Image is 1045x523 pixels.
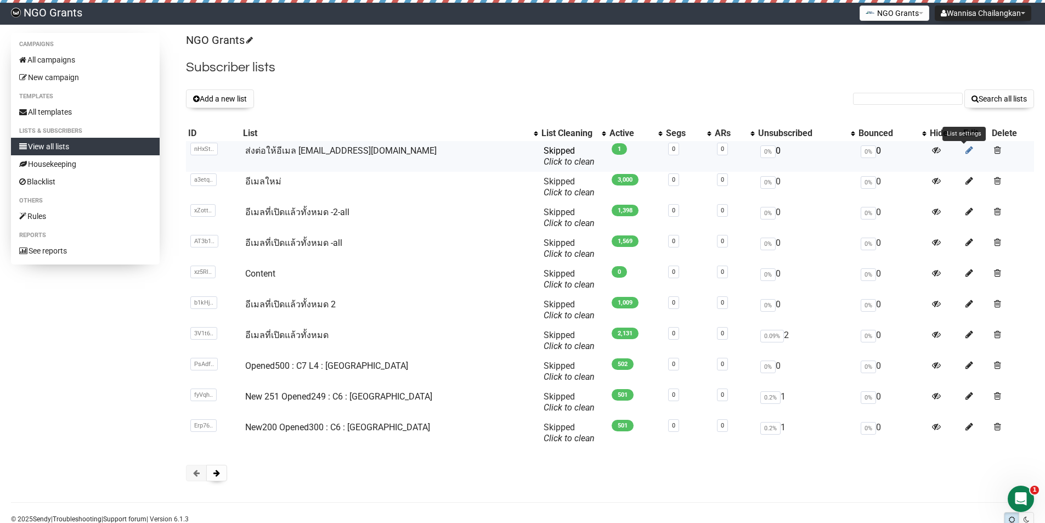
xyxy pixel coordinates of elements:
th: Active: No sort applied, activate to apply an ascending sort [607,126,664,141]
img: 2.png [866,8,874,17]
span: 1,009 [612,297,639,308]
a: 0 [721,268,724,275]
span: 0% [760,145,776,158]
span: 0% [861,145,876,158]
button: Wannisa Chailangkan [935,5,1031,21]
a: Click to clean [544,218,595,228]
a: 0 [672,238,675,245]
span: 0% [861,238,876,250]
a: 0 [721,299,724,306]
td: 1 [756,418,856,448]
span: 3,000 [612,174,639,185]
a: อีเมลใหม่ [245,176,281,187]
th: List: No sort applied, activate to apply an ascending sort [241,126,539,141]
span: 502 [612,358,634,370]
span: 0% [760,268,776,281]
span: Skipped [544,268,595,290]
a: 0 [672,176,675,183]
div: Segs [666,128,702,139]
a: 0 [672,391,675,398]
div: List Cleaning [541,128,596,139]
span: a3etq.. [190,173,217,186]
td: 0 [856,418,928,448]
td: 0 [856,233,928,264]
span: Erp76.. [190,419,217,432]
span: 1,398 [612,205,639,216]
button: Add a new list [186,89,254,108]
a: อีเมลที่เปิดแล้วทั้งหมด -all [245,238,342,248]
a: Click to clean [544,372,595,382]
a: อีเมลที่เปิดแล้วทั้งหมด [245,330,329,340]
th: Hide: No sort applied, sorting is disabled [928,126,961,141]
td: 0 [856,172,928,203]
span: nHxSt.. [190,143,218,155]
a: All campaigns [11,51,160,69]
td: 0 [856,264,928,295]
span: 0% [760,299,776,312]
span: b1kHj.. [190,296,217,309]
span: 0% [861,176,876,189]
span: 1 [612,143,627,155]
td: 0 [856,295,928,325]
img: 17080ac3efa689857045ce3784bc614b [11,8,21,18]
td: 0 [756,264,856,295]
a: Click to clean [544,249,595,259]
a: 0 [721,145,724,153]
a: 0 [672,330,675,337]
div: List [243,128,528,139]
span: Skipped [544,391,595,413]
span: 0.2% [760,422,781,435]
a: Click to clean [544,310,595,320]
span: 2,131 [612,328,639,339]
h2: Subscriber lists [186,58,1034,77]
th: Bounced: No sort applied, activate to apply an ascending sort [856,126,928,141]
a: 0 [672,361,675,368]
td: 0 [856,325,928,356]
a: Sendy [33,515,51,523]
span: Skipped [544,422,595,443]
td: 0 [856,387,928,418]
span: PsAdf.. [190,358,218,370]
div: ARs [715,128,745,139]
span: Skipped [544,238,595,259]
th: ARs: No sort applied, activate to apply an ascending sort [713,126,756,141]
a: All templates [11,103,160,121]
li: Campaigns [11,38,160,51]
span: fyVqh.. [190,389,217,401]
a: Troubleshooting [53,515,101,523]
td: 2 [756,325,856,356]
span: Skipped [544,176,595,198]
span: 3V1t6.. [190,327,217,340]
span: 0% [760,238,776,250]
span: 0% [861,299,876,312]
button: Search all lists [964,89,1034,108]
li: Others [11,194,160,207]
div: List settings [942,127,986,141]
span: xz5Rl.. [190,266,216,278]
a: 0 [721,176,724,183]
li: Lists & subscribers [11,125,160,138]
a: ส่งต่อให้อีเมล [EMAIL_ADDRESS][DOMAIN_NAME] [245,145,437,156]
div: Delete [992,128,1032,139]
div: Bounced [858,128,917,139]
button: NGO Grants [860,5,929,21]
a: Housekeeping [11,155,160,173]
span: 0% [760,176,776,189]
a: NGO Grants [186,33,251,47]
span: 0% [861,361,876,373]
a: 0 [672,145,675,153]
a: 0 [721,391,724,398]
span: 0% [760,207,776,220]
a: Click to clean [544,156,595,167]
div: ID [188,128,239,139]
td: 0 [756,295,856,325]
span: 1,569 [612,235,639,247]
a: 0 [721,361,724,368]
a: New 251 Opened249 : C6 : [GEOGRAPHIC_DATA] [245,391,432,402]
a: 0 [672,268,675,275]
a: Rules [11,207,160,225]
div: Unsubscribed [758,128,845,139]
a: อีเมลที่เปิดแล้วทั้งหมด -2-all [245,207,349,217]
li: Reports [11,229,160,242]
iframe: Intercom live chat [1008,486,1034,512]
